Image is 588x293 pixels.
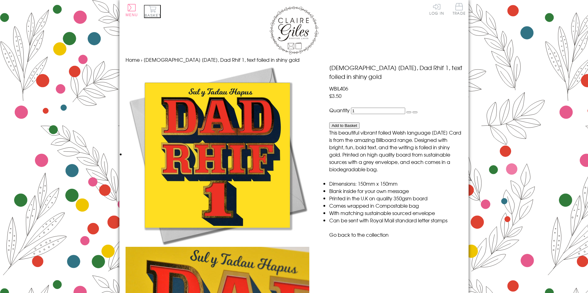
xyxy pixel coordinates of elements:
button: Menu [126,4,138,17]
button: Add to Basket [329,122,360,129]
img: Claire Giles Greetings Cards [269,6,318,54]
li: Can be sent with Royal Mail standard letter stamps [329,217,462,224]
li: Printed in the U.K on quality 350gsm board [329,195,462,202]
li: With matching sustainable sourced envelope [329,209,462,217]
span: Add to Basket [332,123,357,128]
span: [DEMOGRAPHIC_DATA] [DATE], Dad Rhif 1, text foiled in shiny gold [144,56,300,63]
nav: breadcrumbs [126,56,462,63]
button: Basket [144,5,161,18]
li: Dimensions: 150mm x 150mm [329,180,462,187]
li: Blank inside for your own message [329,187,462,195]
span: Trade [453,3,466,15]
img: Welsh Father's Day, Dad Rhif 1, text foiled in shiny gold [126,63,309,247]
span: › [141,56,142,63]
span: £3.50 [329,92,341,99]
span: Menu [126,13,138,17]
span: WBIL406 [329,85,348,92]
h1: [DEMOGRAPHIC_DATA] [DATE], Dad Rhif 1, text foiled in shiny gold [329,63,462,81]
label: Quantity [329,106,350,114]
a: Log In [429,3,444,15]
li: Comes wrapped in Compostable bag [329,202,462,209]
a: Go back to the collection [329,231,389,238]
a: Home [126,56,140,63]
p: This beautiful vibrant foiled Welsh language [DATE] Card is from the amazing Billboard range. Des... [329,129,462,173]
a: Trade [453,3,466,16]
